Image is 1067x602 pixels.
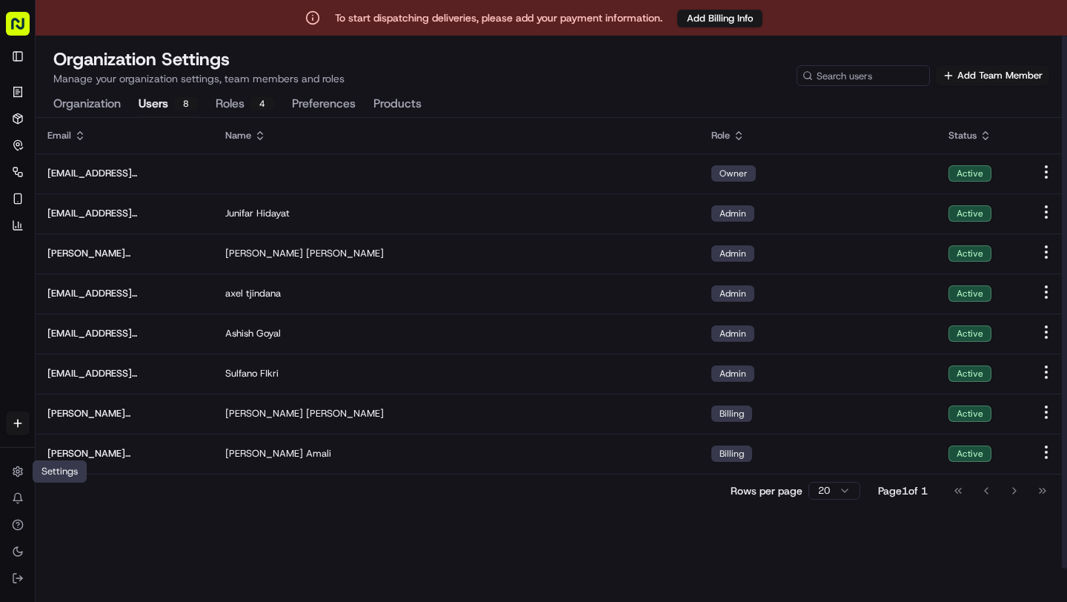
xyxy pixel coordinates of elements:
[47,367,202,380] span: [EMAIL_ADDRESS][DOMAIN_NAME]
[711,245,754,262] div: Admin
[711,165,756,182] div: Owner
[711,285,754,302] div: Admin
[948,245,991,262] div: Active
[53,71,345,86] p: Manage your organization settings, team members and roles
[47,407,202,420] span: [PERSON_NAME][EMAIL_ADDRESS][DOMAIN_NAME]
[306,407,384,420] span: [PERSON_NAME]
[256,207,290,220] span: Hidayat
[878,483,928,498] div: Page 1 of 1
[225,327,253,340] span: Ashish
[711,205,754,222] div: Admin
[47,129,202,142] div: Email
[731,483,802,498] p: Rows per page
[225,207,253,220] span: Junifar
[50,142,243,156] div: Start new chat
[948,205,991,222] div: Active
[306,447,331,460] span: Amali
[104,251,179,262] a: Powered byPylon
[948,165,991,182] div: Active
[677,10,762,27] button: Add Billing Info
[53,92,121,117] button: Organization
[225,367,257,380] span: Sulfano
[47,247,202,260] span: [PERSON_NAME][EMAIL_ADDRESS][PERSON_NAME][DOMAIN_NAME]
[373,92,422,117] button: Products
[47,327,202,340] span: [EMAIL_ADDRESS][DOMAIN_NAME]
[216,92,274,117] button: Roles
[33,460,87,483] div: Settings
[797,65,930,86] input: Search users
[256,327,281,340] span: Goyal
[47,207,202,220] span: [EMAIL_ADDRESS][DOMAIN_NAME]
[125,216,137,228] div: 💻
[147,251,179,262] span: Pylon
[53,47,345,71] h1: Organization Settings
[711,365,754,382] div: Admin
[139,92,198,117] button: Users
[711,446,752,462] div: Billing
[335,10,662,25] p: To start dispatching deliveries, please add your payment information.
[948,446,991,462] div: Active
[15,59,270,83] p: Welcome 👋
[140,215,238,230] span: API Documentation
[174,97,198,110] div: 8
[225,129,688,142] div: Name
[15,15,44,44] img: Nash
[936,65,1049,86] button: Add Team Member
[250,97,274,110] div: 4
[47,287,202,300] span: [EMAIL_ADDRESS][DOMAIN_NAME]
[47,167,202,180] span: [EMAIL_ADDRESS][DOMAIN_NAME]
[225,407,303,420] span: [PERSON_NAME]
[711,129,925,142] div: Role
[225,247,303,260] span: [PERSON_NAME]
[711,325,754,342] div: Admin
[292,92,356,117] button: Preferences
[225,287,243,300] span: axel
[252,146,270,164] button: Start new chat
[948,325,991,342] div: Active
[15,142,41,168] img: 1736555255976-a54dd68f-1ca7-489b-9aae-adbdc363a1c4
[246,287,281,300] span: tjindana
[9,209,119,236] a: 📗Knowledge Base
[119,209,244,236] a: 💻API Documentation
[225,447,303,460] span: [PERSON_NAME]
[948,129,1014,142] div: Status
[677,9,762,27] a: Add Billing Info
[711,406,752,422] div: Billing
[306,247,384,260] span: [PERSON_NAME]
[948,285,991,302] div: Active
[948,406,991,422] div: Active
[39,96,267,111] input: Got a question? Start typing here...
[30,215,113,230] span: Knowledge Base
[15,216,27,228] div: 📗
[260,367,279,380] span: FIkri
[50,156,187,168] div: We're available if you need us!
[47,447,202,460] span: [PERSON_NAME][EMAIL_ADDRESS][DOMAIN_NAME]
[948,365,991,382] div: Active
